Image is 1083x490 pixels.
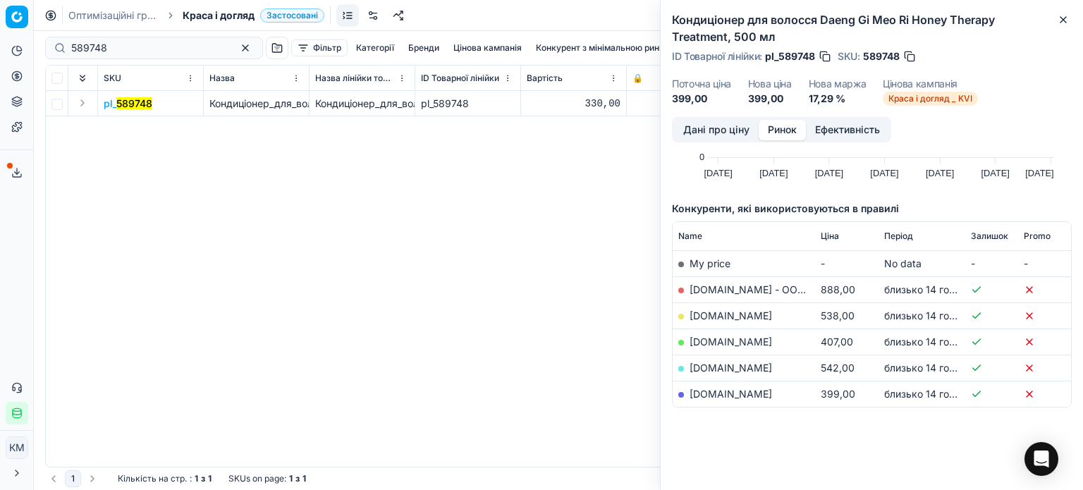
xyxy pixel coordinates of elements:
[71,41,226,55] input: Пошук по SKU або назві
[821,336,853,348] span: 407,00
[765,49,815,63] span: pl_589748
[699,152,704,162] text: 0
[350,39,400,56] button: Категорії
[104,97,152,111] span: pl_
[690,388,772,400] a: [DOMAIN_NAME]
[884,336,993,348] span: близько 14 годин тому
[809,92,867,106] dd: 17,29 %
[6,436,28,459] button: КM
[672,11,1072,45] h2: Кондиціонер для волосся Daeng Gi Meo Ri Honey Therapy Treatment, 500 мл
[183,8,324,23] span: Краса і доглядЗастосовані
[228,473,286,484] span: SKUs on page :
[884,231,913,242] span: Період
[863,49,900,63] span: 589748
[870,168,898,178] text: [DATE]
[821,231,839,242] span: Ціна
[672,79,731,89] dt: Поточна ціна
[289,473,293,484] strong: 1
[403,39,445,56] button: Бренди
[201,473,205,484] strong: з
[759,120,806,140] button: Ринок
[821,388,855,400] span: 399,00
[209,73,235,84] span: Назва
[74,70,91,87] button: Expand all
[421,73,499,84] span: ID Товарної лінійки
[879,250,965,276] td: No data
[118,473,212,484] div: :
[821,310,855,321] span: 538,00
[104,97,152,111] button: pl_589748
[926,168,954,178] text: [DATE]
[809,79,867,89] dt: Нова маржа
[806,120,889,140] button: Ефективність
[678,231,702,242] span: Name
[195,473,198,484] strong: 1
[632,73,643,84] span: 🔒
[1018,250,1071,276] td: -
[68,8,324,23] nav: breadcrumb
[448,39,527,56] button: Цінова кампанія
[291,39,348,56] button: Фільтр
[672,51,762,61] span: ID Товарної лінійки :
[315,73,395,84] span: Назва лінійки товарів
[815,168,843,178] text: [DATE]
[74,94,91,111] button: Expand
[883,79,978,89] dt: Цінова кампанія
[815,250,879,276] td: -
[68,8,159,23] a: Оптимізаційні групи
[883,92,978,106] span: Краса і догляд _ KVI
[527,97,620,111] div: 330,00
[295,473,300,484] strong: з
[690,362,772,374] a: [DOMAIN_NAME]
[527,73,563,84] span: Вартість
[690,310,772,321] a: [DOMAIN_NAME]
[118,473,187,484] span: Кількість на стр.
[884,362,993,374] span: близько 14 годин тому
[838,51,860,61] span: SKU :
[821,283,855,295] span: 888,00
[65,470,81,487] button: 1
[672,202,1072,216] h5: Конкуренти, які використовуються в правилі
[45,470,62,487] button: Go to previous page
[674,120,759,140] button: Дані про ціну
[748,92,792,106] dd: 399,00
[971,231,1008,242] span: Залишок
[530,39,718,56] button: Конкурент з мінімальною ринковою ціною
[981,168,1010,178] text: [DATE]
[260,8,324,23] span: Застосовані
[209,97,587,109] span: Кондиціонер_для_волосся_Daeng_Gi_Meo_Ri_Honey_Therapy_Treatment,_500_мл
[759,168,788,178] text: [DATE]
[315,97,409,111] div: Кондиціонер_для_волосся_Daeng_Gi_Meo_Ri_Honey_Therapy_Treatment,_500_мл
[84,470,101,487] button: Go to next page
[208,473,212,484] strong: 1
[690,257,730,269] span: My price
[104,73,121,84] span: SKU
[884,310,993,321] span: близько 14 годин тому
[748,79,792,89] dt: Нова ціна
[1024,231,1051,242] span: Promo
[884,388,993,400] span: близько 14 годин тому
[884,283,993,295] span: близько 14 годин тому
[6,437,27,458] span: КM
[302,473,306,484] strong: 1
[672,92,731,106] dd: 399,00
[45,470,101,487] nav: pagination
[965,250,1018,276] td: -
[704,168,733,178] text: [DATE]
[1024,442,1058,476] div: Open Intercom Messenger
[421,97,515,111] div: pl_589748
[690,336,772,348] a: [DOMAIN_NAME]
[183,8,255,23] span: Краса і догляд
[116,97,152,109] mark: 589748
[1025,168,1053,178] text: [DATE]
[690,283,875,295] a: [DOMAIN_NAME] - ООО «Эпицентр К»
[821,362,855,374] span: 542,00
